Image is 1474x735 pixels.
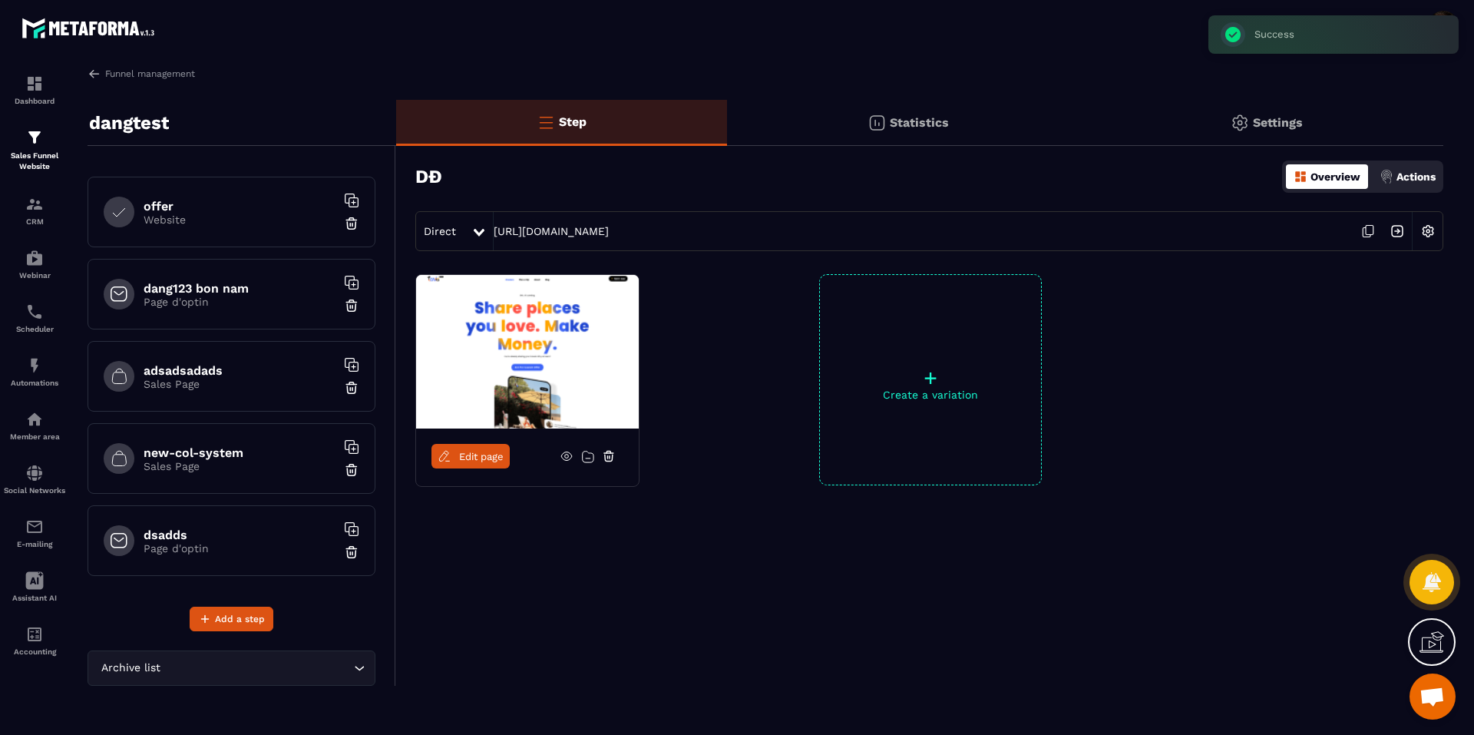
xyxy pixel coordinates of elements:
[4,399,65,452] a: automationsautomationsMember area
[344,298,359,313] img: trash
[4,345,65,399] a: automationsautomationsAutomations
[25,74,44,93] img: formation
[4,647,65,656] p: Accounting
[144,378,335,390] p: Sales Page
[424,225,456,237] span: Direct
[144,296,335,308] p: Page d'optin
[144,542,335,555] p: Page d'optin
[344,545,359,560] img: trash
[4,594,65,602] p: Assistant AI
[4,271,65,280] p: Webinar
[416,275,639,429] img: image
[4,117,65,184] a: formationformationSales Funnel Website
[144,528,335,542] h6: dsadds
[4,540,65,548] p: E-mailing
[344,462,359,478] img: trash
[1410,674,1456,720] div: Mở cuộc trò chuyện
[144,363,335,378] h6: adsadsadads
[88,67,195,81] a: Funnel management
[25,464,44,482] img: social-network
[25,356,44,375] img: automations
[144,445,335,460] h6: new-col-system
[1396,171,1436,183] p: Actions
[190,607,273,631] button: Add a step
[890,115,949,130] p: Statistics
[1294,170,1307,184] img: dashboard-orange.40269519.svg
[1413,217,1443,246] img: setting-w.858f3a88.svg
[431,444,510,468] a: Edit page
[4,452,65,506] a: social-networksocial-networkSocial Networks
[25,128,44,147] img: formation
[4,237,65,291] a: automationsautomationsWebinar
[868,114,886,132] img: stats.20deebd0.svg
[4,432,65,441] p: Member area
[4,63,65,117] a: formationformationDashboard
[1310,171,1360,183] p: Overview
[4,184,65,237] a: formationformationCRM
[559,114,587,129] p: Step
[820,389,1041,401] p: Create a variation
[25,249,44,267] img: automations
[97,660,164,677] span: Archive list
[459,451,504,462] span: Edit page
[88,651,375,686] div: Search for option
[25,303,44,321] img: scheduler
[4,97,65,105] p: Dashboard
[1383,217,1412,246] img: arrow-next.bcc2205e.svg
[25,625,44,644] img: accountant
[494,225,609,237] a: [URL][DOMAIN_NAME]
[4,614,65,667] a: accountantaccountantAccounting
[4,506,65,560] a: emailemailE-mailing
[1380,170,1393,184] img: actions.d6e523a2.png
[215,611,265,627] span: Add a step
[144,460,335,472] p: Sales Page
[25,410,44,429] img: automations
[144,214,335,226] p: Website
[1231,114,1249,132] img: setting-gr.5f69749f.svg
[4,379,65,387] p: Automations
[25,518,44,536] img: email
[144,199,335,214] h6: offer
[1253,115,1303,130] p: Settings
[4,151,65,172] p: Sales Funnel Website
[4,217,65,226] p: CRM
[537,113,555,131] img: bars-o.4a397970.svg
[88,67,101,81] img: arrow
[144,281,335,296] h6: dang123 bon nam
[4,291,65,345] a: schedulerschedulerScheduler
[344,380,359,396] img: trash
[25,195,44,214] img: formation
[4,325,65,333] p: Scheduler
[344,216,359,231] img: trash
[4,560,65,614] a: Assistant AI
[89,108,169,138] p: dangtest
[4,486,65,495] p: Social Networks
[415,166,442,187] h3: DĐ
[820,367,1041,389] p: +
[164,660,350,677] input: Search for option
[21,14,160,42] img: logo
